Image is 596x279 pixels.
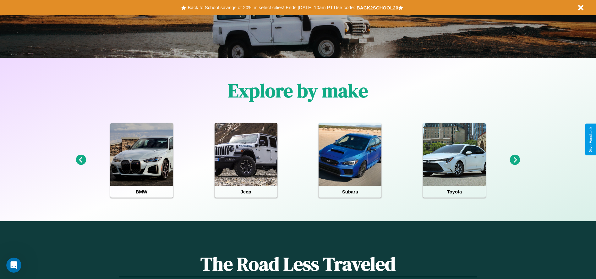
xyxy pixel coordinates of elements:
[423,186,486,198] h4: Toyota
[228,78,368,103] h1: Explore by make
[357,5,398,10] b: BACK2SCHOOL20
[119,251,477,277] h1: The Road Less Traveled
[319,186,381,198] h4: Subaru
[215,186,277,198] h4: Jeep
[186,3,356,12] button: Back to School savings of 20% in select cities! Ends [DATE] 10am PT.Use code:
[110,186,173,198] h4: BMW
[6,258,21,273] iframe: Intercom live chat
[588,127,593,152] div: Give Feedback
